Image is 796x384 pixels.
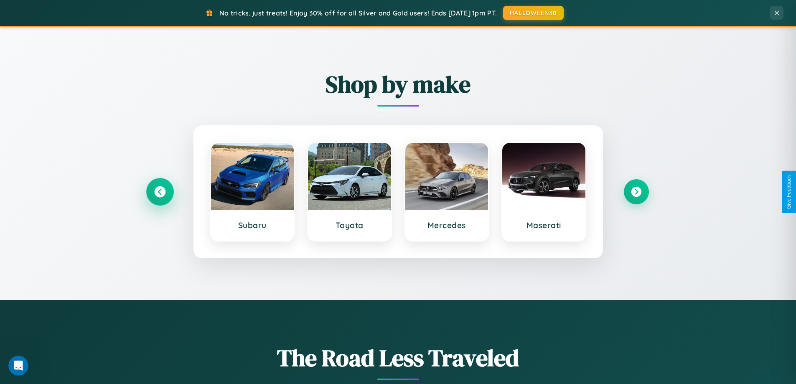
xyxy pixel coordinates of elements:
[503,6,564,20] button: HALLOWEEN30
[786,175,792,209] div: Give Feedback
[148,68,649,100] h2: Shop by make
[219,220,286,230] h3: Subaru
[414,220,480,230] h3: Mercedes
[219,9,497,17] span: No tricks, just treats! Enjoy 30% off for all Silver and Gold users! Ends [DATE] 1pm PT.
[511,220,577,230] h3: Maserati
[148,342,649,374] h1: The Road Less Traveled
[316,220,383,230] h3: Toyota
[8,356,28,376] iframe: Intercom live chat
